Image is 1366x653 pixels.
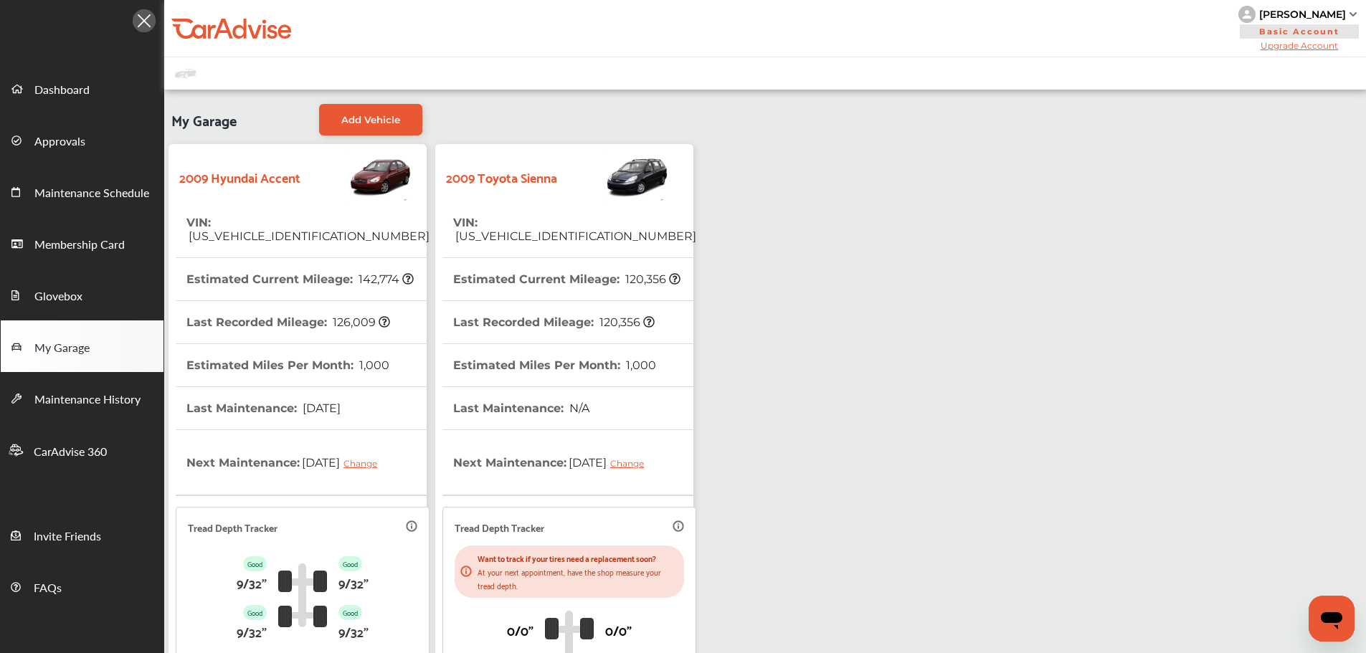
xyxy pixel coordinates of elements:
[1259,8,1346,21] div: [PERSON_NAME]
[507,619,533,641] p: 0/0"
[34,579,62,598] span: FAQs
[338,620,369,642] p: 9/32"
[186,387,341,429] th: Last Maintenance :
[34,184,149,203] span: Maintenance Schedule
[186,201,430,257] th: VIN :
[237,620,267,642] p: 9/32"
[186,229,430,243] span: [US_VEHICLE_IDENTIFICATION_NUMBER]
[34,443,107,462] span: CarAdvise 360
[1,217,163,269] a: Membership Card
[34,133,85,151] span: Approvals
[567,401,589,415] span: N/A
[1238,6,1256,23] img: knH8PDtVvWoAbQRylUukY18CTiRevjo20fAtgn5MLBQj4uumYvk2MzTtcAIzfGAtb1XOLVMAvhLuqoNAbL4reqehy0jehNKdM...
[455,519,544,535] p: Tread Depth Tracker
[1,269,163,320] a: Glovebox
[243,556,267,571] p: Good
[453,229,696,243] span: [US_VEHICLE_IDENTIFICATION_NUMBER]
[186,301,390,343] th: Last Recorded Mileage :
[478,551,678,565] p: Want to track if your tires need a replacement soon?
[186,258,414,300] th: Estimated Current Mileage :
[34,339,90,358] span: My Garage
[175,65,196,82] img: placeholder_car.fcab19be.svg
[341,114,400,125] span: Add Vehicle
[623,272,680,286] span: 120,356
[1,372,163,424] a: Maintenance History
[453,344,656,386] th: Estimated Miles Per Month :
[133,9,156,32] img: Icon.5fd9dcc7.svg
[566,444,655,480] span: [DATE]
[338,605,362,620] p: Good
[357,358,389,372] span: 1,000
[453,430,655,495] th: Next Maintenance :
[1,114,163,166] a: Approvals
[300,444,388,480] span: [DATE]
[605,619,632,641] p: 0/0"
[1,166,163,217] a: Maintenance Schedule
[453,387,589,429] th: Last Maintenance :
[186,344,389,386] th: Estimated Miles Per Month :
[557,151,670,201] img: Vehicle
[343,458,384,469] div: Change
[356,272,414,286] span: 142,774
[319,104,422,135] a: Add Vehicle
[338,556,362,571] p: Good
[179,166,300,188] strong: 2009 Hyundai Accent
[34,236,125,254] span: Membership Card
[338,571,369,594] p: 9/32"
[478,565,678,592] p: At your next appointment, have the shop measure your tread depth.
[446,166,557,188] strong: 2009 Toyota Sienna
[453,258,680,300] th: Estimated Current Mileage :
[300,401,341,415] span: [DATE]
[188,519,278,535] p: Tread Depth Tracker
[34,528,101,546] span: Invite Friends
[597,315,655,329] span: 120,356
[278,563,327,627] img: tire_track_logo.b900bcbc.svg
[331,315,390,329] span: 126,009
[34,81,90,100] span: Dashboard
[171,104,237,135] span: My Garage
[237,571,267,594] p: 9/32"
[1,62,163,114] a: Dashboard
[34,391,141,409] span: Maintenance History
[453,301,655,343] th: Last Recorded Mileage :
[1309,596,1355,642] iframe: Button to launch messaging window
[186,430,388,495] th: Next Maintenance :
[624,358,656,372] span: 1,000
[243,605,267,620] p: Good
[300,151,414,201] img: Vehicle
[34,287,82,306] span: Glovebox
[453,201,696,257] th: VIN :
[1,320,163,372] a: My Garage
[1350,12,1357,16] img: sCxJUJ+qAmfqhQGDUl18vwLg4ZYJ6CxN7XmbOMBAAAAAElFTkSuQmCC
[1240,24,1359,39] span: Basic Account
[1238,40,1360,51] span: Upgrade Account
[610,458,651,469] div: Change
